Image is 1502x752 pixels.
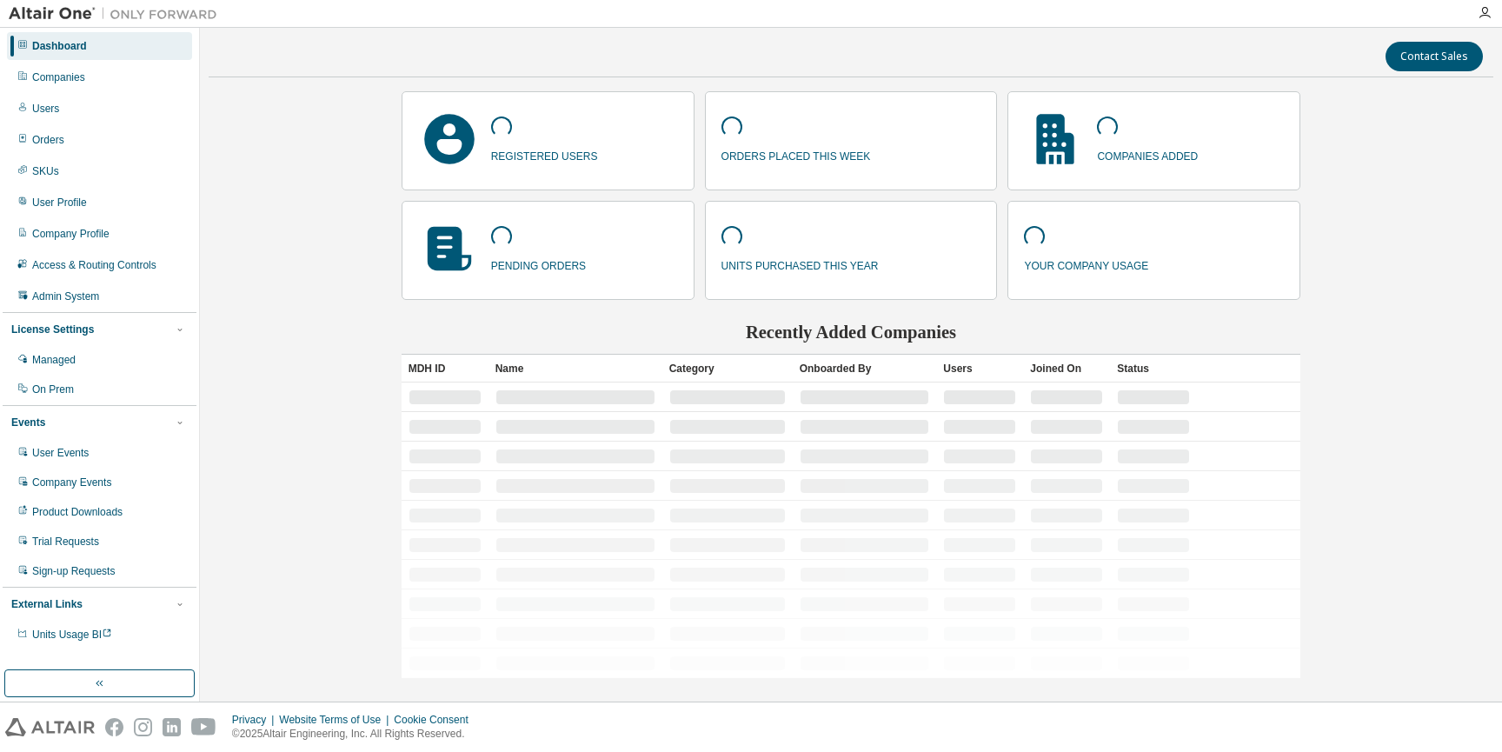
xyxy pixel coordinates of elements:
[32,258,156,272] div: Access & Routing Controls
[163,718,181,736] img: linkedin.svg
[1024,254,1148,274] p: your company usage
[32,196,87,210] div: User Profile
[721,144,871,164] p: orders placed this week
[32,70,85,84] div: Companies
[32,383,74,396] div: On Prem
[495,355,655,383] div: Name
[32,629,112,641] span: Units Usage BI
[232,713,279,727] div: Privacy
[800,355,930,383] div: Onboarded By
[232,727,479,742] p: © 2025 Altair Engineering, Inc. All Rights Reserved.
[32,564,115,578] div: Sign-up Requests
[32,102,59,116] div: Users
[134,718,152,736] img: instagram.svg
[1386,42,1483,71] button: Contact Sales
[32,227,110,241] div: Company Profile
[1117,355,1190,383] div: Status
[32,133,64,147] div: Orders
[9,5,226,23] img: Altair One
[11,416,45,429] div: Events
[105,718,123,736] img: facebook.svg
[191,718,216,736] img: youtube.svg
[394,713,478,727] div: Cookie Consent
[491,144,598,164] p: registered users
[32,476,111,489] div: Company Events
[1097,144,1198,164] p: companies added
[943,355,1016,383] div: Users
[402,321,1301,343] h2: Recently Added Companies
[32,535,99,549] div: Trial Requests
[279,713,394,727] div: Website Terms of Use
[11,597,83,611] div: External Links
[32,289,99,303] div: Admin System
[32,446,89,460] div: User Events
[721,254,879,274] p: units purchased this year
[32,164,59,178] div: SKUs
[5,718,95,736] img: altair_logo.svg
[32,39,87,53] div: Dashboard
[11,323,94,336] div: License Settings
[32,353,76,367] div: Managed
[409,355,482,383] div: MDH ID
[32,505,123,519] div: Product Downloads
[491,254,586,274] p: pending orders
[669,355,786,383] div: Category
[1030,355,1103,383] div: Joined On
